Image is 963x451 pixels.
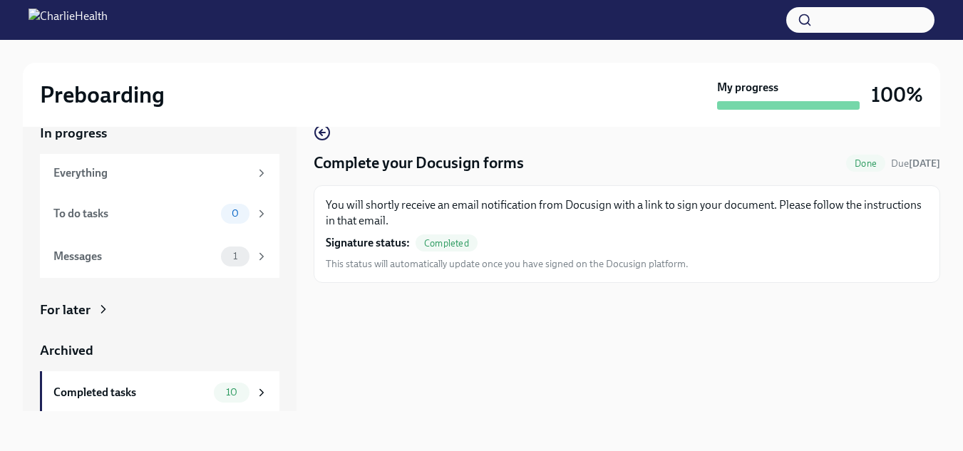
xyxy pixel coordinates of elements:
[326,235,410,251] strong: Signature status:
[40,192,279,235] a: To do tasks0
[40,124,279,142] a: In progress
[223,208,247,219] span: 0
[717,80,778,95] strong: My progress
[909,157,940,170] strong: [DATE]
[53,385,208,400] div: Completed tasks
[53,249,215,264] div: Messages
[314,152,524,174] h4: Complete your Docusign forms
[29,9,108,31] img: CharlieHealth
[217,387,246,398] span: 10
[416,238,478,249] span: Completed
[891,157,940,170] span: Due
[40,235,279,278] a: Messages1
[53,165,249,181] div: Everything
[326,257,689,271] span: This status will automatically update once you have signed on the Docusign platform.
[40,301,91,319] div: For later
[40,301,279,319] a: For later
[40,81,165,109] h2: Preboarding
[40,154,279,192] a: Everything
[326,197,928,229] p: You will shortly receive an email notification from Docusign with a link to sign your document. P...
[891,157,940,170] span: April 10th, 2025 08:00
[225,251,246,261] span: 1
[40,341,279,360] a: Archived
[53,206,215,222] div: To do tasks
[871,82,923,108] h3: 100%
[40,371,279,414] a: Completed tasks10
[846,158,885,169] span: Done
